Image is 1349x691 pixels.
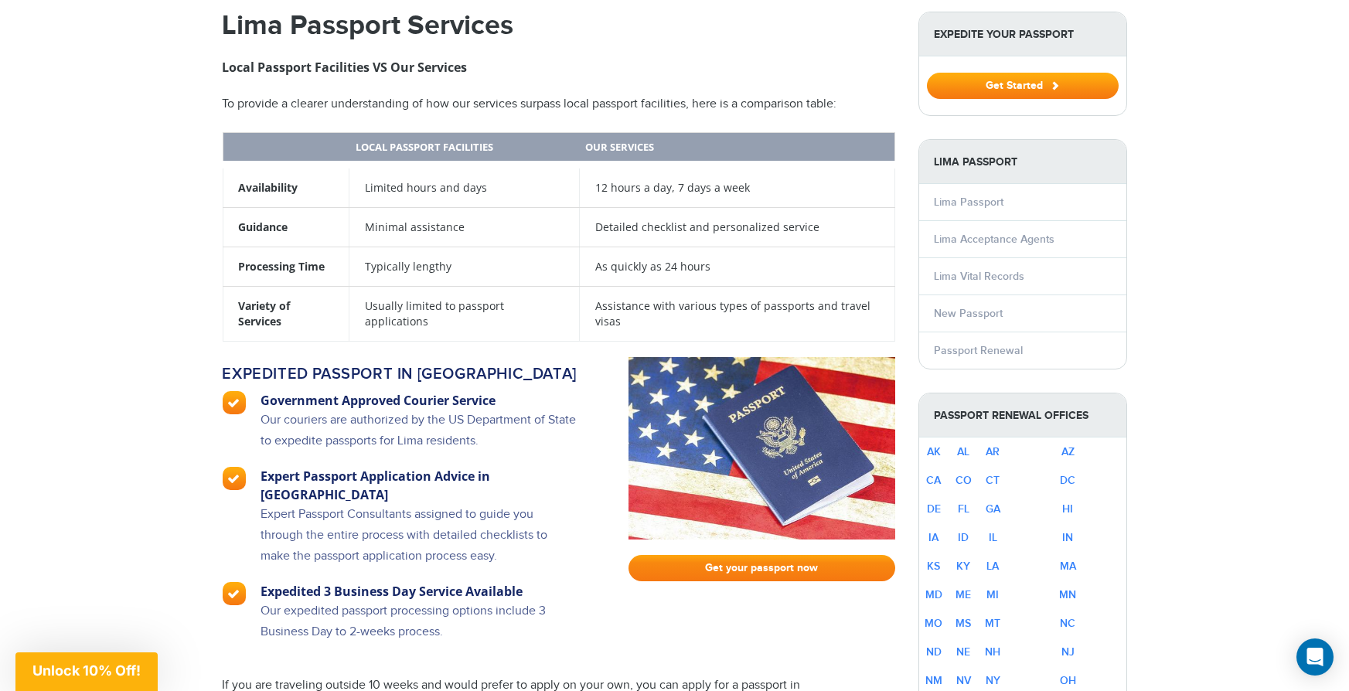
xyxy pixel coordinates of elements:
[239,259,325,274] strong: Processing Time
[986,502,1000,516] a: GA
[986,645,1001,659] a: NH
[935,307,1003,320] a: New Passport
[958,445,970,458] a: AL
[957,645,971,659] a: NE
[928,560,941,573] a: KS
[1061,617,1076,630] a: NC
[223,357,605,658] a: Expedited passport in [GEOGRAPHIC_DATA] Government Approved Courier Service Our couriers are auth...
[935,344,1024,357] a: Passport Renewal
[579,286,894,341] td: Assistance with various types of passports and travel visas
[925,674,942,687] a: NM
[579,132,894,165] th: Our Services
[929,531,939,544] a: IA
[261,601,579,658] p: Our expedited passport processing options include 3 Business Day to 2-weeks process.
[935,233,1055,246] a: Lima Acceptance Agents
[261,582,579,601] h3: Expedited 3 Business Day Service Available
[1060,674,1076,687] a: OH
[989,531,997,544] a: IL
[1063,531,1074,544] a: IN
[927,474,942,487] a: CA
[987,560,1000,573] a: LA
[1061,445,1075,458] a: AZ
[987,588,1000,601] a: MI
[919,140,1126,184] strong: Lima Passport
[579,247,894,286] td: As quickly as 24 hours
[1063,502,1074,516] a: HI
[579,165,894,208] td: 12 hours a day, 7 days a week
[579,207,894,247] td: Detailed checklist and personalized service
[958,502,969,516] a: FL
[1060,588,1077,601] a: MN
[926,645,942,659] a: ND
[349,207,579,247] td: Minimal assistance
[349,247,579,286] td: Typically lengthy
[261,391,579,410] h3: Government Approved Courier Service
[957,560,971,573] a: KY
[1296,638,1334,676] div: Open Intercom Messenger
[927,79,1119,91] a: Get Started
[15,652,158,691] div: Unlock 10% Off!
[927,502,941,516] a: DE
[223,12,895,39] h1: Lima Passport Services
[223,58,895,77] h3: Local Passport Facilities VS Our Services
[927,73,1119,99] button: Get Started
[239,180,298,195] strong: Availability
[349,132,579,165] th: Local Passport Facilities
[261,410,579,467] p: Our couriers are authorized by the US Department of State to expedite passports for Lima residents.
[986,474,1000,487] a: CT
[956,474,972,487] a: CO
[927,445,941,458] a: AK
[349,286,579,341] td: Usually limited to passport applications
[261,467,579,504] h3: Expert Passport Application Advice in [GEOGRAPHIC_DATA]
[1061,474,1076,487] a: DC
[925,617,943,630] a: MO
[925,588,942,601] a: MD
[956,674,971,687] a: NV
[986,445,1000,458] a: AR
[986,617,1001,630] a: MT
[239,220,288,234] strong: Guidance
[956,588,972,601] a: ME
[629,555,895,581] a: Get your passport now
[349,165,579,208] td: Limited hours and days
[919,12,1126,56] strong: Expedite Your Passport
[261,504,579,582] p: Expert Passport Consultants assigned to guide you through the entire process with detailed checkl...
[223,365,579,383] h2: Expedited passport in [GEOGRAPHIC_DATA]
[1061,645,1075,659] a: NJ
[956,617,972,630] a: MS
[959,531,969,544] a: ID
[986,674,1000,687] a: NY
[32,662,141,679] span: Unlock 10% Off!
[223,95,895,114] p: To provide a clearer understanding of how our services surpass local passport facilities, here is...
[629,357,895,540] img: passport-fast
[935,196,1004,209] a: Lima Passport
[1060,560,1076,573] a: MA
[919,393,1126,437] strong: Passport Renewal Offices
[239,298,291,328] strong: Variety of Services
[935,270,1025,283] a: Lima Vital Records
